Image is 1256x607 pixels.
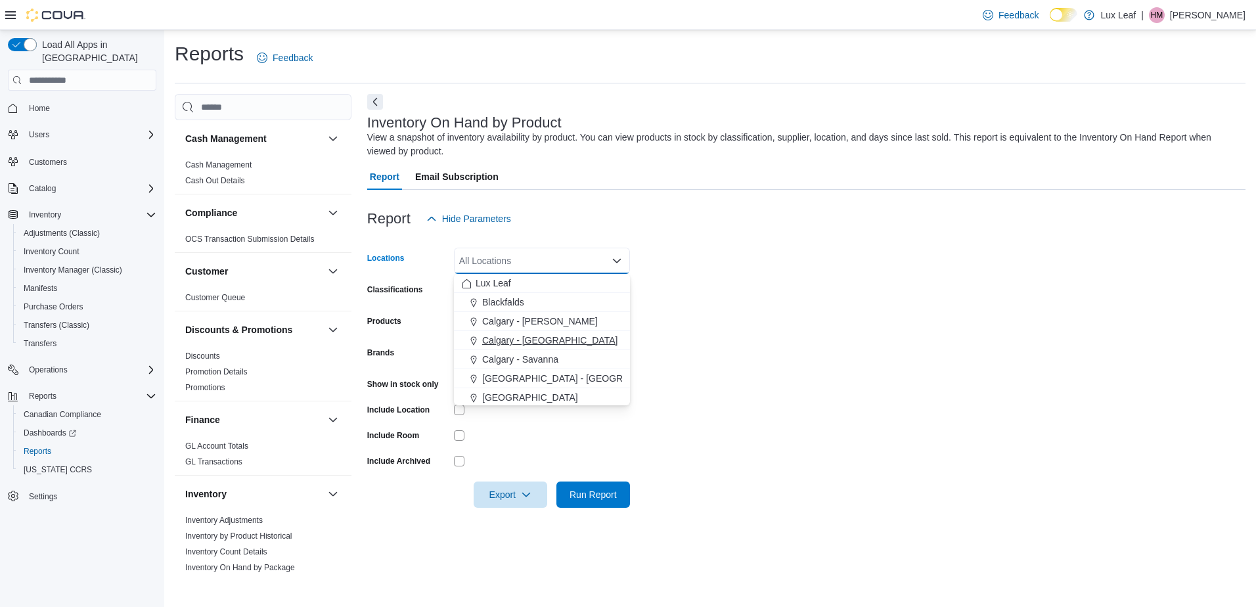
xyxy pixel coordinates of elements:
span: Dashboards [24,428,76,438]
span: Dashboards [18,425,156,441]
button: Reports [13,442,162,461]
span: Users [29,129,49,140]
label: Locations [367,253,405,263]
span: Inventory [24,207,156,223]
span: Inventory Manager (Classic) [18,262,156,278]
button: Settings [3,487,162,506]
a: Transfers [18,336,62,351]
a: GL Account Totals [185,441,248,451]
a: [US_STATE] CCRS [18,462,97,478]
button: Close list of options [612,256,622,266]
button: Inventory Count [13,242,162,261]
span: Load All Apps in [GEOGRAPHIC_DATA] [37,38,156,64]
span: Home [29,103,50,114]
button: Operations [3,361,162,379]
button: Finance [185,413,323,426]
h3: Cash Management [185,132,267,145]
a: Discounts [185,351,220,361]
a: Inventory Count [18,244,85,259]
span: Canadian Compliance [24,409,101,420]
div: Discounts & Promotions [175,348,351,401]
button: Export [474,482,547,508]
a: Manifests [18,281,62,296]
span: Inventory Count [24,246,79,257]
button: [GEOGRAPHIC_DATA] [454,388,630,407]
label: Brands [367,348,394,358]
button: Operations [24,362,73,378]
div: Customer [175,290,351,311]
a: Inventory by Product Historical [185,531,292,541]
button: Transfers [13,334,162,353]
a: Cash Management [185,160,252,169]
label: Include Location [367,405,430,415]
button: Customers [3,152,162,171]
span: Operations [29,365,68,375]
span: Manifests [18,281,156,296]
button: Reports [24,388,62,404]
button: Cash Management [325,131,341,146]
span: Reports [24,446,51,457]
a: Home [24,101,55,116]
button: Customer [185,265,323,278]
button: Adjustments (Classic) [13,224,162,242]
button: Home [3,99,162,118]
button: Inventory [24,207,66,223]
span: Feedback [998,9,1039,22]
button: Purchase Orders [13,298,162,316]
button: Canadian Compliance [13,405,162,424]
span: Settings [29,491,57,502]
span: [GEOGRAPHIC_DATA] - [GEOGRAPHIC_DATA] [482,372,682,385]
a: Inventory Manager (Classic) [18,262,127,278]
input: Dark Mode [1050,8,1077,22]
div: Hannah Mcleman [1149,7,1165,23]
span: Operations [24,362,156,378]
span: Blackfalds [482,296,524,309]
a: Customer Queue [185,293,245,302]
button: Transfers (Classic) [13,316,162,334]
span: Catalog [29,183,56,194]
button: Calgary - Savanna [454,350,630,369]
span: HM [1151,7,1163,23]
a: Dashboards [13,424,162,442]
span: Customers [24,153,156,169]
button: Cash Management [185,132,323,145]
button: Discounts & Promotions [185,323,323,336]
span: Manifests [24,283,57,294]
button: Catalog [24,181,61,196]
button: Discounts & Promotions [325,322,341,338]
h1: Reports [175,41,244,67]
span: Customer Queue [185,292,245,303]
span: Adjustments (Classic) [18,225,156,241]
button: Lux Leaf [454,274,630,293]
button: Run Report [556,482,630,508]
label: Include Archived [367,456,430,466]
span: Settings [24,488,156,505]
span: Cash Out Details [185,175,245,186]
button: [GEOGRAPHIC_DATA] - [GEOGRAPHIC_DATA] [454,369,630,388]
div: Compliance [175,231,351,252]
button: Catalog [3,179,162,198]
label: Products [367,316,401,326]
span: Calgary - [GEOGRAPHIC_DATA] [482,334,617,347]
a: Feedback [977,2,1044,28]
button: Users [3,125,162,144]
button: Calgary - [GEOGRAPHIC_DATA] [454,331,630,350]
nav: Complex example [8,93,156,540]
span: Purchase Orders [18,299,156,315]
a: Settings [24,489,62,505]
p: Lux Leaf [1101,7,1136,23]
label: Show in stock only [367,379,439,390]
a: Reports [18,443,56,459]
div: Cash Management [175,157,351,194]
button: Blackfalds [454,293,630,312]
span: Export [482,482,539,508]
button: Compliance [185,206,323,219]
span: Reports [18,443,156,459]
a: Cash Out Details [185,176,245,185]
button: Users [24,127,55,143]
a: Purchase Orders [18,299,89,315]
a: OCS Transaction Submission Details [185,235,315,244]
img: Cova [26,9,85,22]
label: Classifications [367,284,423,295]
button: Inventory [325,486,341,502]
